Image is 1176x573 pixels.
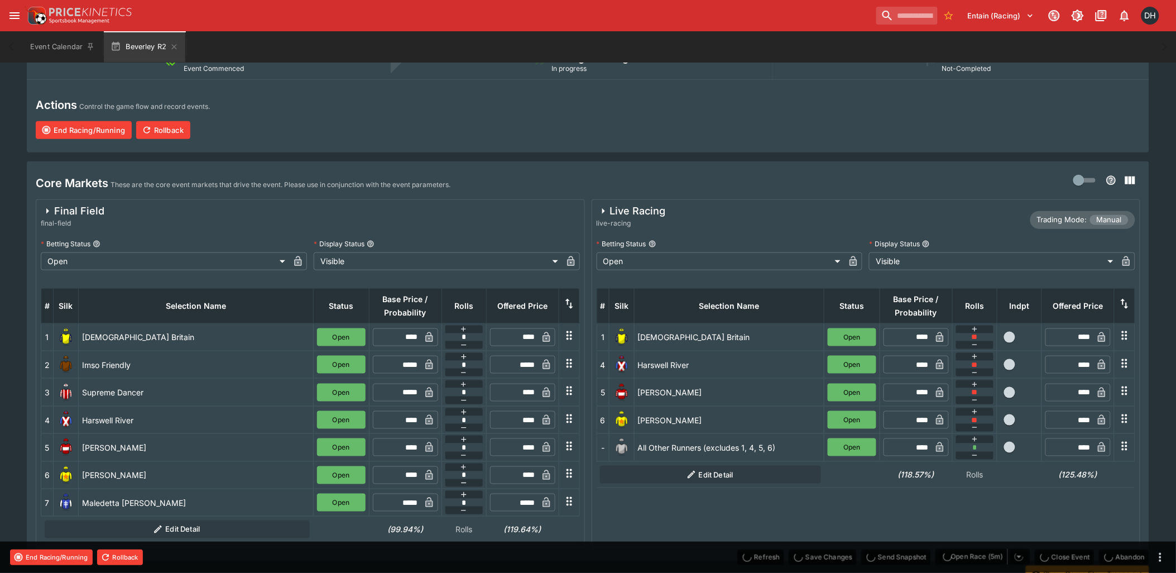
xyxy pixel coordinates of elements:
[57,328,75,346] img: runner 1
[597,434,609,461] td: -
[57,438,75,456] img: runner 5
[869,239,920,249] p: Display Status
[23,31,102,63] button: Event Calendar
[79,288,314,323] th: Selection Name
[613,328,631,346] img: runner 1
[79,351,314,379] td: Imso Friendly
[445,524,483,536] p: Rolls
[940,7,958,25] button: No Bookmarks
[36,98,77,112] h4: Actions
[314,239,364,249] p: Display Status
[828,411,876,429] button: Open
[869,252,1117,270] div: Visible
[551,64,587,73] span: In progress
[942,64,991,73] span: Not-Completed
[486,288,559,323] th: Offered Price
[597,288,609,323] th: #
[1037,214,1087,226] p: Trading Mode:
[1090,214,1129,226] span: Manual
[79,379,314,406] td: Supreme Dancer
[609,288,634,323] th: Silk
[597,239,646,249] p: Betting Status
[489,524,555,536] h6: (119.64%)
[79,461,314,489] td: [PERSON_NAME]
[953,288,997,323] th: Rolls
[597,252,845,270] div: Open
[828,384,876,402] button: Open
[634,288,824,323] th: Selection Name
[634,406,824,433] td: [PERSON_NAME]
[441,288,486,323] th: Rolls
[49,8,132,16] img: PriceKinetics
[57,411,75,429] img: runner 4
[313,288,369,323] th: Status
[41,218,104,229] span: final-field
[10,550,93,565] button: End Racing/Running
[317,494,366,512] button: Open
[317,384,366,402] button: Open
[45,521,310,538] button: Edit Detail
[41,406,54,433] td: 4
[41,461,54,489] td: 6
[317,438,366,456] button: Open
[317,356,366,374] button: Open
[922,240,930,248] button: Display Status
[79,434,314,461] td: [PERSON_NAME]
[41,204,104,218] div: Final Field
[597,379,609,406] td: 5
[634,434,824,461] td: All Other Runners (excludes 1, 4, 5, 6)
[997,288,1042,323] th: Independent
[49,18,109,23] img: Sportsbook Management
[317,411,366,429] button: Open
[79,489,314,517] td: Maledetta [PERSON_NAME]
[1091,6,1111,26] button: Documentation
[828,356,876,374] button: Open
[1099,551,1149,562] span: Mark an event as closed and abandoned.
[97,550,143,565] button: Rollback
[597,204,666,218] div: Live Racing
[41,351,54,379] td: 2
[93,240,100,248] button: Betting Status
[41,379,54,406] td: 3
[4,6,25,26] button: open drawer
[36,121,132,139] button: End Racing/Running
[136,121,190,139] button: Rollback
[1068,6,1088,26] button: Toggle light/dark mode
[41,239,90,249] p: Betting Status
[41,252,289,270] div: Open
[649,240,656,248] button: Betting Status
[41,323,54,351] td: 1
[104,31,185,63] button: Beverley R2
[317,328,366,346] button: Open
[79,406,314,433] td: Harswell River
[961,7,1041,25] button: Select Tenant
[880,288,953,323] th: Base Price / Probability
[317,466,366,484] button: Open
[367,240,375,248] button: Display Status
[613,356,631,374] img: runner 4
[600,466,821,484] button: Edit Detail
[824,288,880,323] th: Status
[634,351,824,379] td: Harswell River
[828,328,876,346] button: Open
[314,252,562,270] div: Visible
[57,494,75,512] img: runner 7
[369,288,441,323] th: Base Price / Probability
[57,384,75,402] img: runner 3
[597,406,609,433] td: 6
[1044,6,1064,26] button: Connected to PK
[111,179,450,190] p: These are the core event markets that drive the event. Please use in conjunction with the event p...
[79,101,210,112] p: Control the game flow and record events.
[184,64,244,73] span: Event Commenced
[956,469,994,480] p: Rolls
[36,176,108,190] h4: Core Markets
[597,351,609,379] td: 4
[41,288,54,323] th: #
[613,438,631,456] img: blank-silk.png
[597,218,666,229] span: live-racing
[79,323,314,351] td: [DEMOGRAPHIC_DATA] Britain
[876,7,938,25] input: search
[1154,551,1167,564] button: more
[634,379,824,406] td: [PERSON_NAME]
[41,489,54,517] td: 7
